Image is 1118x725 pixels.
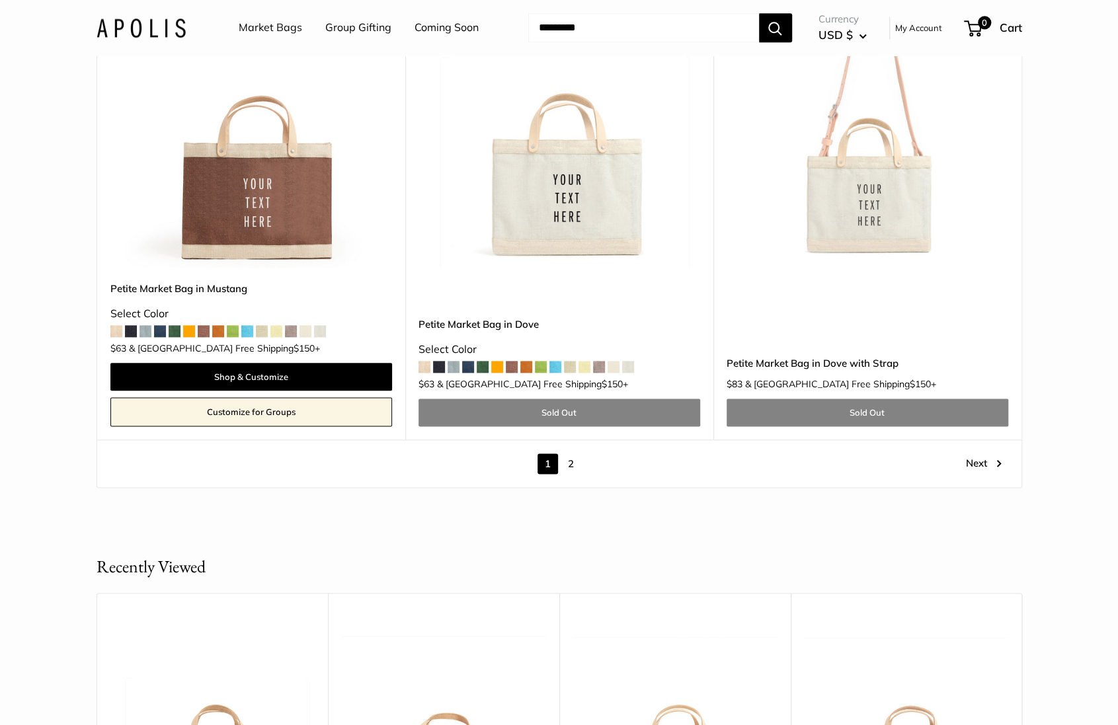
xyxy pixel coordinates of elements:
a: Petite Market Bag in Mustang [110,281,392,296]
a: Coming Soon [415,18,479,38]
a: 2 [561,453,581,474]
a: Market Bags [239,18,302,38]
a: 0 Cart [965,17,1022,38]
div: Select Color [110,304,392,324]
a: Shop & Customize [110,363,392,391]
a: Next [966,453,1002,474]
span: Cart [1000,20,1022,34]
a: Group Gifting [325,18,391,38]
span: & [GEOGRAPHIC_DATA] Free Shipping + [745,379,936,389]
button: USD $ [819,24,867,46]
span: & [GEOGRAPHIC_DATA] Free Shipping + [437,379,628,389]
span: $150 [602,378,623,390]
span: 1 [538,453,558,474]
a: Sold Out [727,399,1008,426]
span: 0 [977,16,990,29]
button: Search [759,13,792,42]
span: & [GEOGRAPHIC_DATA] Free Shipping + [129,344,320,353]
h2: Recently Viewed [97,554,206,580]
span: $83 [727,378,742,390]
span: $63 [110,342,126,354]
span: USD $ [819,28,853,42]
a: Sold Out [419,399,700,426]
img: Apolis [97,18,186,37]
a: Customize for Groups [110,397,392,426]
span: $150 [910,378,931,390]
span: $63 [419,378,434,390]
input: Search... [528,13,759,42]
div: Select Color [419,340,700,360]
a: Petite Market Bag in Dove [419,317,700,332]
a: My Account [895,20,942,36]
span: $150 [294,342,315,354]
span: Currency [819,10,867,28]
a: Petite Market Bag in Dove with Strap [727,356,1008,371]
